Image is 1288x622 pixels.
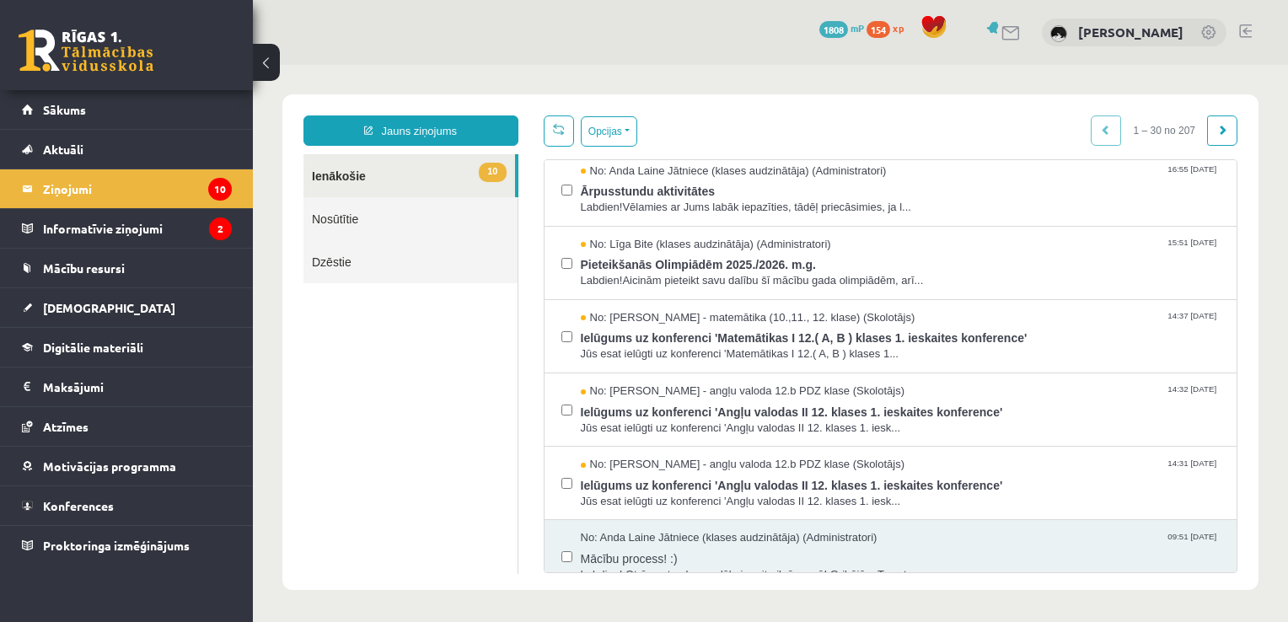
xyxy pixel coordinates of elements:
span: Jūs esat ielūgti uz konferenci 'Angļu valodas II 12. klases 1. iesk... [328,429,968,445]
a: [DEMOGRAPHIC_DATA] [22,288,232,327]
span: 14:31 [DATE] [911,392,967,405]
span: No: Anda Laine Jātniece (klases audzinātāja) (Administratori) [328,99,634,115]
span: 14:32 [DATE] [911,319,967,331]
span: 14:37 [DATE] [911,245,967,258]
span: 16:55 [DATE] [911,99,967,111]
span: Aktuāli [43,142,83,157]
a: No: [PERSON_NAME] - angļu valoda 12.b PDZ klase (Skolotājs) 14:31 [DATE] Ielūgums uz konferenci '... [328,392,968,444]
span: Konferences [43,498,114,513]
a: Atzīmes [22,407,232,446]
i: 10 [208,178,232,201]
a: Proktoringa izmēģinājums [22,526,232,565]
a: Nosūtītie [51,132,265,175]
span: Digitālie materiāli [43,340,143,355]
span: 1 – 30 no 207 [868,51,955,81]
span: 09:51 [DATE] [911,465,967,478]
a: Rīgas 1. Tālmācības vidusskola [19,29,153,72]
span: No: Līga Bite (klases audzinātāja) (Administratori) [328,172,578,188]
span: Ielūgums uz konferenci 'Angļu valodas II 12. klases 1. ieskaites konference' [328,335,968,356]
a: Motivācijas programma [22,447,232,485]
img: Evita Upīte [1050,25,1067,42]
a: Ziņojumi10 [22,169,232,208]
span: 154 [867,21,890,38]
a: Digitālie materiāli [22,328,232,367]
a: No: [PERSON_NAME] - angļu valoda 12.b PDZ klase (Skolotājs) 14:32 [DATE] Ielūgums uz konferenci '... [328,319,968,371]
span: Labdien! Otrā septembra nedēļa jau rit pilnā sparā! Gribējām Tev at... [328,502,968,518]
span: Ielūgums uz konferenci 'Matemātikas I 12.( A, B ) klases 1. ieskaites konference' [328,260,968,282]
span: Pieteikšanās Olimpiādēm 2025./2026. m.g. [328,187,968,208]
a: Informatīvie ziņojumi2 [22,209,232,248]
a: No: Anda Laine Jātniece (klases audzinātāja) (Administratori) 09:51 [DATE] Mācību process! :) Lab... [328,465,968,517]
span: Atzīmes [43,419,89,434]
span: Labdien!Vēlamies ar Jums labāk iepazīties, tādēļ priecāsimies, ja l... [328,135,968,151]
a: Sākums [22,90,232,129]
a: Aktuāli [22,130,232,169]
span: 1808 [819,21,848,38]
legend: Informatīvie ziņojumi [43,209,232,248]
span: Jūs esat ielūgti uz konferenci 'Angļu valodas II 12. klases 1. iesk... [328,356,968,372]
a: [PERSON_NAME] [1078,24,1183,40]
button: Opcijas [328,51,384,82]
span: No: [PERSON_NAME] - matemātika (10.,11., 12. klase) (Skolotājs) [328,245,663,261]
a: No: Anda Laine Jātniece (klases audzinātāja) (Administratori) 16:55 [DATE] Ārpusstundu aktivitāte... [328,99,968,151]
a: 154 xp [867,21,912,35]
span: xp [893,21,904,35]
span: Sākums [43,102,86,117]
span: Jūs esat ielūgti uz konferenci 'Matemātikas I 12.( A, B ) klases 1... [328,282,968,298]
legend: Maksājumi [43,367,232,406]
span: 15:51 [DATE] [911,172,967,185]
a: Konferences [22,486,232,525]
a: 10Ienākošie [51,89,262,132]
span: Ielūgums uz konferenci 'Angļu valodas II 12. klases 1. ieskaites konference' [328,408,968,429]
span: Mācību resursi [43,260,125,276]
i: 2 [209,217,232,240]
span: mP [851,21,864,35]
span: 10 [226,98,253,117]
legend: Ziņojumi [43,169,232,208]
span: No: Anda Laine Jātniece (klases audzinātāja) (Administratori) [328,465,625,481]
span: Ārpusstundu aktivitātes [328,114,968,135]
span: [DEMOGRAPHIC_DATA] [43,300,175,315]
a: No: Līga Bite (klases audzinātāja) (Administratori) 15:51 [DATE] Pieteikšanās Olimpiādēm 2025./20... [328,172,968,224]
a: Jauns ziņojums [51,51,266,81]
span: No: [PERSON_NAME] - angļu valoda 12.b PDZ klase (Skolotājs) [328,319,652,335]
a: Dzēstie [51,175,265,218]
span: No: [PERSON_NAME] - angļu valoda 12.b PDZ klase (Skolotājs) [328,392,652,408]
a: 1808 mP [819,21,864,35]
a: Mācību resursi [22,249,232,287]
span: Motivācijas programma [43,458,176,474]
span: Proktoringa izmēģinājums [43,538,190,553]
a: No: [PERSON_NAME] - matemātika (10.,11., 12. klase) (Skolotājs) 14:37 [DATE] Ielūgums uz konferen... [328,245,968,298]
span: Labdien!Aicinām pieteikt savu dalību šī mācību gada olimpiādēm, arī... [328,208,968,224]
a: Maksājumi [22,367,232,406]
span: Mācību process! :) [328,481,968,502]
